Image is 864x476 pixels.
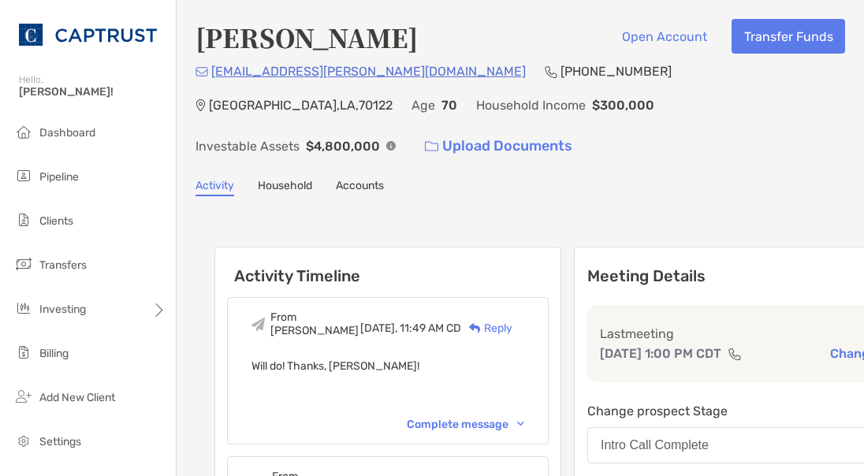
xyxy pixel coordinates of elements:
[601,438,709,452] div: Intro Call Complete
[196,136,300,156] p: Investable Assets
[14,210,33,229] img: clients icon
[14,387,33,406] img: add_new_client icon
[728,348,742,360] img: communication type
[39,214,73,228] span: Clients
[517,422,524,426] img: Chevron icon
[407,418,524,431] div: Complete message
[196,179,234,196] a: Activity
[196,67,208,76] img: Email Icon
[415,129,583,163] a: Upload Documents
[461,320,512,337] div: Reply
[270,311,360,337] div: From [PERSON_NAME]
[14,431,33,450] img: settings icon
[14,122,33,141] img: dashboard icon
[39,258,87,272] span: Transfers
[215,247,560,285] h6: Activity Timeline
[196,19,418,55] h4: [PERSON_NAME]
[14,255,33,273] img: transfers icon
[412,95,435,115] p: Age
[39,435,81,448] span: Settings
[39,126,95,139] span: Dashboard
[14,166,33,185] img: pipeline icon
[209,95,393,115] p: [GEOGRAPHIC_DATA] , LA , 70122
[19,85,166,99] span: [PERSON_NAME]!
[560,61,672,81] p: [PHONE_NUMBER]
[39,347,69,360] span: Billing
[19,6,157,63] img: CAPTRUST Logo
[600,344,721,363] p: [DATE] 1:00 PM CDT
[39,391,115,404] span: Add New Client
[592,95,654,115] p: $300,000
[545,65,557,78] img: Phone Icon
[258,179,312,196] a: Household
[336,179,384,196] a: Accounts
[732,19,845,54] button: Transfer Funds
[425,141,438,152] img: button icon
[196,99,206,112] img: Location Icon
[14,343,33,362] img: billing icon
[39,303,86,316] span: Investing
[469,323,481,333] img: Reply icon
[14,299,33,318] img: investing icon
[400,322,461,335] span: 11:49 AM CD
[211,61,526,81] p: [EMAIL_ADDRESS][PERSON_NAME][DOMAIN_NAME]
[306,136,380,156] p: $4,800,000
[609,19,719,54] button: Open Account
[441,95,457,115] p: 70
[251,356,524,376] p: Will do! Thanks, [PERSON_NAME]!
[360,322,397,335] span: [DATE],
[39,170,79,184] span: Pipeline
[386,141,396,151] img: Info Icon
[251,318,265,331] img: Event icon
[476,95,586,115] p: Household Income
